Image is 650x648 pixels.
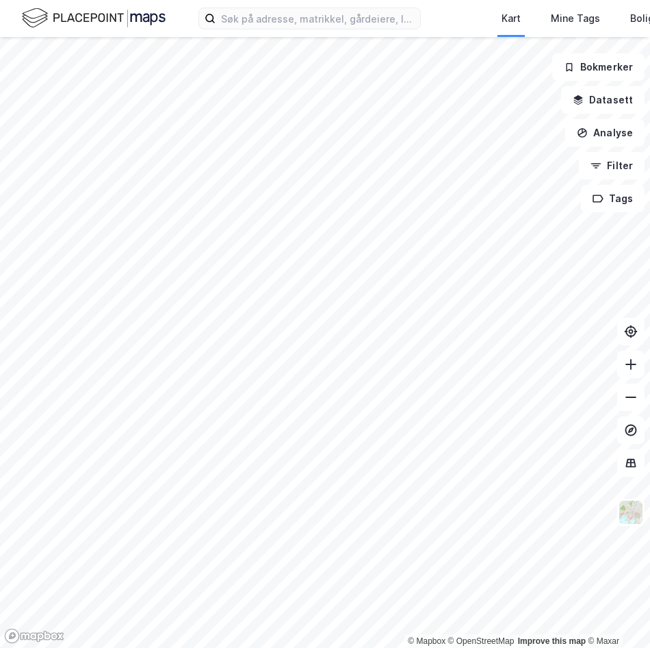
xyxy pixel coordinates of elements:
button: Datasett [561,86,645,114]
a: Mapbox [408,636,445,646]
button: Filter [579,152,645,179]
div: Mine Tags [551,10,600,27]
button: Bokmerker [552,53,645,81]
a: Improve this map [518,636,586,646]
a: OpenStreetMap [448,636,515,646]
div: Kart [502,10,521,27]
button: Analyse [565,119,645,147]
input: Søk på adresse, matrikkel, gårdeiere, leietakere eller personer [216,8,420,29]
img: logo.f888ab2527a4732fd821a326f86c7f29.svg [22,6,166,30]
a: Mapbox homepage [4,628,64,644]
button: Tags [581,185,645,212]
img: Z [618,499,644,525]
iframe: Chat Widget [582,582,650,648]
